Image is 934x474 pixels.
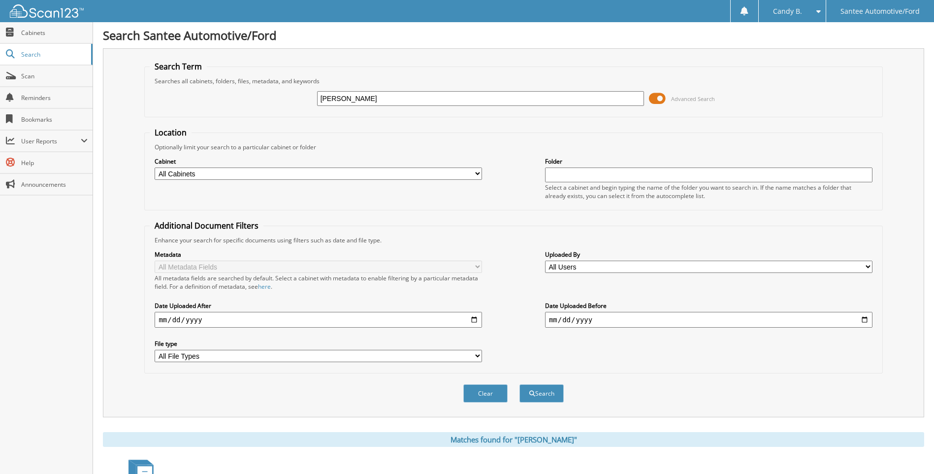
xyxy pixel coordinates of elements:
[545,302,872,310] label: Date Uploaded Before
[155,302,482,310] label: Date Uploaded After
[155,250,482,259] label: Metadata
[545,312,872,328] input: end
[21,50,86,59] span: Search
[545,183,872,200] div: Select a cabinet and begin typing the name of the folder you want to search in. If the name match...
[155,157,482,166] label: Cabinet
[10,4,84,18] img: scan123-logo-white.svg
[150,61,207,72] legend: Search Term
[21,29,88,37] span: Cabinets
[155,312,482,328] input: start
[773,8,802,14] span: Candy B.
[671,95,715,102] span: Advanced Search
[21,94,88,102] span: Reminders
[103,27,924,43] h1: Search Santee Automotive/Ford
[150,77,877,85] div: Searches all cabinets, folders, files, metadata, and keywords
[21,180,88,189] span: Announcements
[21,137,81,145] span: User Reports
[155,339,482,348] label: File type
[21,72,88,80] span: Scan
[155,274,482,291] div: All metadata fields are searched by default. Select a cabinet with metadata to enable filtering b...
[21,115,88,124] span: Bookmarks
[150,220,263,231] legend: Additional Document Filters
[258,282,271,291] a: here
[150,236,877,244] div: Enhance your search for specific documents using filters such as date and file type.
[545,157,872,166] label: Folder
[545,250,872,259] label: Uploaded By
[103,432,924,447] div: Matches found for "[PERSON_NAME]"
[463,384,508,403] button: Clear
[150,127,192,138] legend: Location
[150,143,877,151] div: Optionally limit your search to a particular cabinet or folder
[519,384,564,403] button: Search
[840,8,920,14] span: Santee Automotive/Ford
[21,159,88,167] span: Help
